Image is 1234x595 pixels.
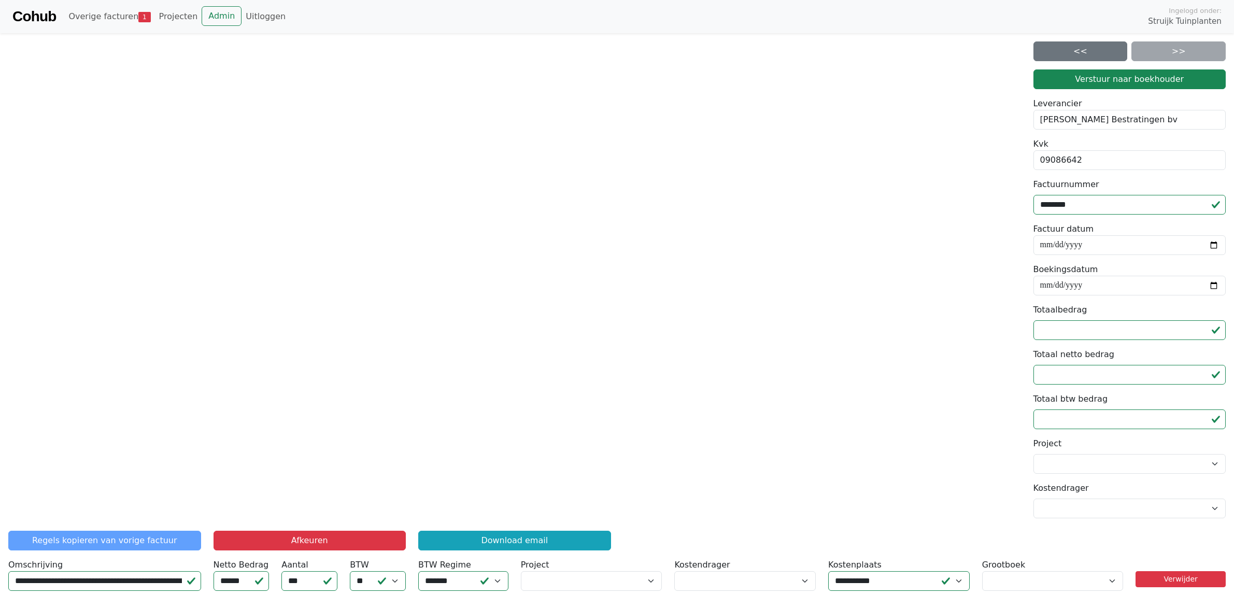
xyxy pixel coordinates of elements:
span: 1 [138,12,150,22]
a: Cohub [12,4,56,29]
label: Omschrijving [8,559,63,571]
a: << [1033,41,1128,61]
label: Boekingsdatum [1033,263,1098,276]
label: Factuurnummer [1033,178,1099,191]
button: Afkeuren [214,531,406,550]
label: Netto Bedrag [214,559,269,571]
a: Uitloggen [242,6,290,27]
label: BTW [350,559,369,571]
button: Verstuur naar boekhouder [1033,69,1226,89]
label: Totaal btw bedrag [1033,393,1108,405]
label: Factuur datum [1033,223,1094,235]
a: Verwijder [1136,571,1226,587]
div: 09086642 [1033,150,1226,170]
a: Admin [202,6,242,26]
label: Aantal [281,559,308,571]
span: Ingelogd onder: [1169,6,1222,16]
a: Download email [418,531,611,550]
label: Totaal netto bedrag [1033,348,1114,361]
div: [PERSON_NAME] Bestratingen bv [1033,110,1226,130]
label: Kvk [1033,138,1048,150]
label: Totaalbedrag [1033,304,1087,316]
label: Project [521,559,549,571]
label: Kostendrager [674,559,730,571]
label: Grootboek [982,559,1026,571]
a: Overige facturen1 [64,6,154,27]
label: BTW Regime [418,559,471,571]
span: Struijk Tuinplanten [1148,16,1222,27]
label: Kostenplaats [828,559,882,571]
label: Project [1033,437,1062,450]
label: Leverancier [1033,97,1082,110]
a: Projecten [155,6,202,27]
label: Kostendrager [1033,482,1089,494]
